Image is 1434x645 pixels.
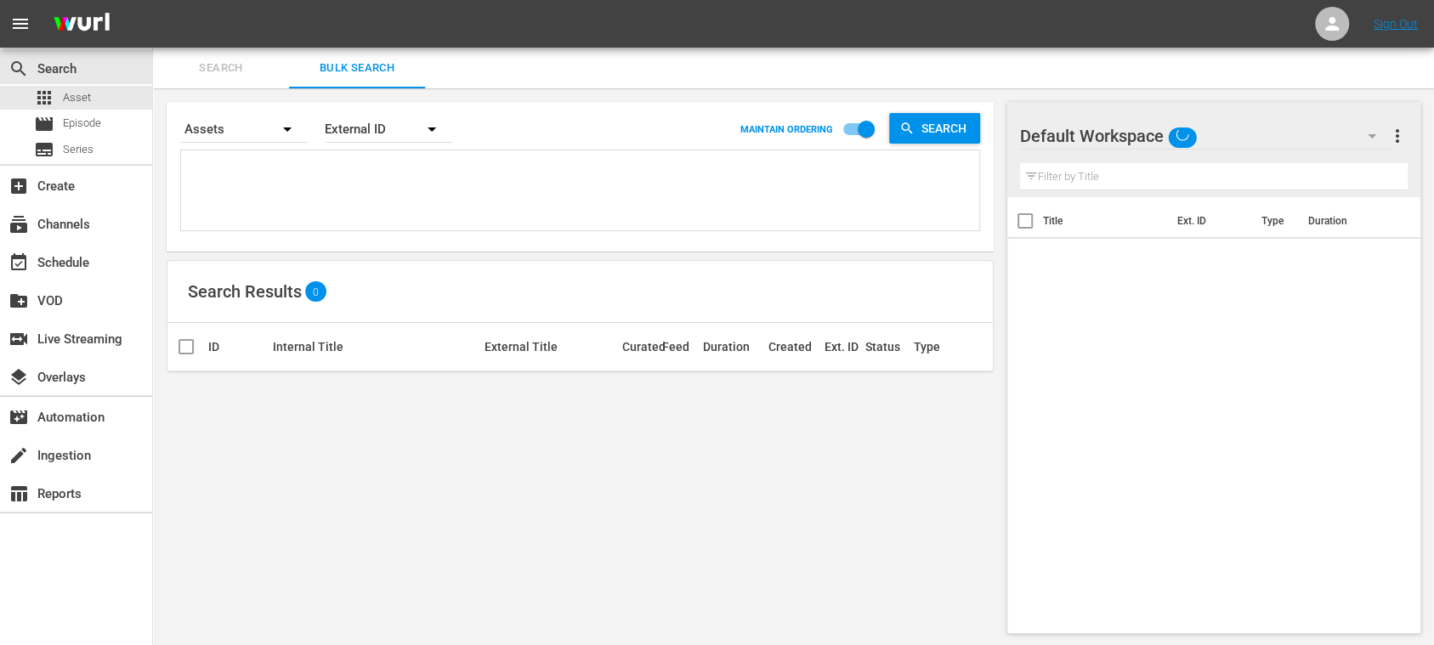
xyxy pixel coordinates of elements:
span: Episode [63,115,101,132]
span: more_vert [1387,126,1408,146]
span: menu [10,14,31,34]
span: VOD [9,291,29,311]
div: External ID [325,105,452,153]
p: MAINTAIN ORDERING [740,124,833,135]
span: Schedule [9,252,29,273]
span: Bulk Search [299,59,415,78]
div: Assets [180,105,308,153]
div: Default Workspace [1020,112,1392,160]
div: Internal Title [273,340,479,354]
img: ans4CAIJ8jUAAAAAAAAAAAAAAAAAAAAAAAAgQb4GAAAAAAAAAAAAAAAAAAAAAAAAJMjXAAAAAAAAAAAAAAAAAAAAAAAAgAT5G... [41,4,122,44]
span: 0 [305,286,326,297]
div: Feed [662,340,698,354]
span: Series [63,141,94,158]
span: Live Streaming [9,329,29,349]
span: Automation [9,407,29,427]
a: Sign Out [1374,17,1418,31]
div: Ext. ID [825,340,860,354]
th: Title [1043,197,1167,245]
div: Duration [703,340,762,354]
th: Type [1251,197,1298,245]
div: Status [865,340,909,354]
span: Overlays [9,367,29,388]
span: Episode [34,114,54,134]
span: Search [9,59,29,79]
button: more_vert [1387,116,1408,156]
span: Create [9,176,29,196]
th: Duration [1298,197,1400,245]
span: Search Results [188,281,302,302]
span: Reports [9,484,29,504]
th: Ext. ID [1166,197,1250,245]
div: Curated [622,340,658,354]
div: External Title [484,340,616,354]
span: Search [915,113,980,144]
span: Series [34,139,54,160]
div: Type [914,340,941,354]
span: Asset [34,88,54,108]
span: Asset [63,89,91,106]
span: Search [163,59,279,78]
span: Channels [9,214,29,235]
span: Ingestion [9,445,29,466]
button: Search [889,113,980,144]
div: ID [208,340,268,354]
div: Created [768,340,819,354]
